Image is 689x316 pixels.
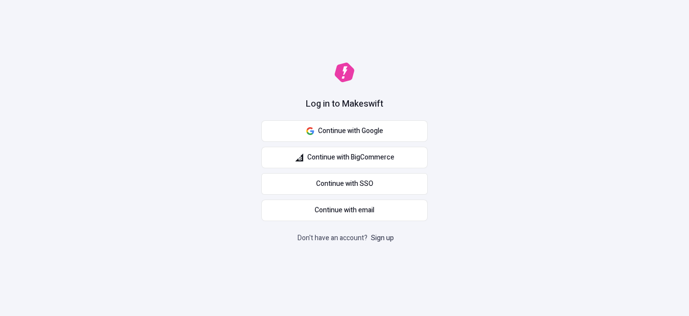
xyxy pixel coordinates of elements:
p: Don't have an account? [298,233,396,244]
span: Continue with BigCommerce [307,152,394,163]
button: Continue with BigCommerce [261,147,428,168]
button: Continue with email [261,200,428,221]
span: Continue with email [315,205,374,216]
span: Continue with Google [318,126,383,136]
a: Sign up [369,233,396,243]
button: Continue with Google [261,120,428,142]
h1: Log in to Makeswift [306,98,383,111]
a: Continue with SSO [261,173,428,195]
